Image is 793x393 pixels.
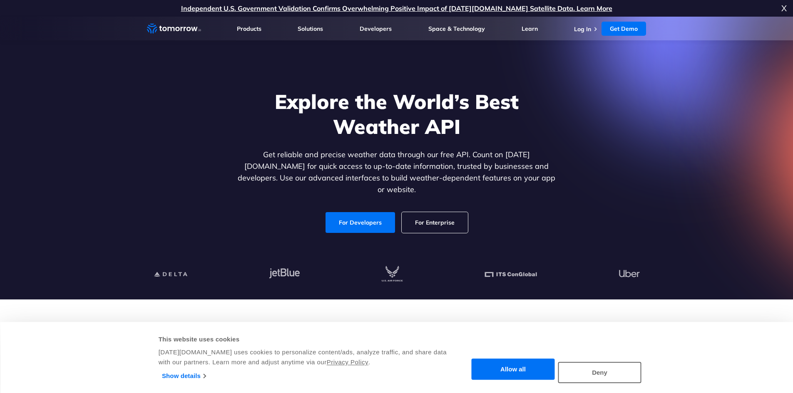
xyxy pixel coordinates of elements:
a: Show details [162,370,206,382]
a: Developers [360,25,392,32]
a: Independent U.S. Government Validation Confirms Overwhelming Positive Impact of [DATE][DOMAIN_NAM... [181,4,612,12]
h1: Explore the World’s Best Weather API [236,89,557,139]
a: Solutions [298,25,323,32]
a: Space & Technology [428,25,485,32]
a: Privacy Policy [327,358,368,366]
a: Products [237,25,261,32]
a: Get Demo [602,22,646,36]
a: For Developers [326,212,395,233]
button: Deny [558,362,641,383]
a: Log In [574,25,591,33]
p: Get reliable and precise weather data through our free API. Count on [DATE][DOMAIN_NAME] for quic... [236,149,557,195]
a: Learn [522,25,538,32]
a: Home link [147,22,201,35]
div: [DATE][DOMAIN_NAME] uses cookies to personalize content/ads, analyze traffic, and share data with... [159,347,448,367]
div: This website uses cookies [159,334,448,344]
a: For Enterprise [402,212,468,233]
button: Allow all [472,359,555,380]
